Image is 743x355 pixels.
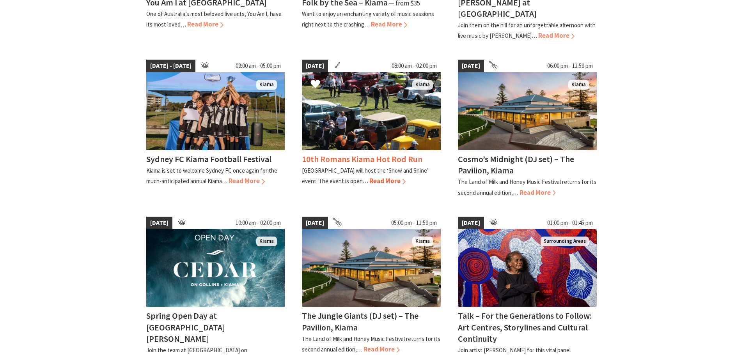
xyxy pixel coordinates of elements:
[458,72,597,150] img: Land of Milk an Honey Festival
[520,188,556,197] span: Read More
[302,60,328,72] span: [DATE]
[388,60,441,72] span: 08:00 am - 02:00 pm
[146,167,277,185] p: Kiama is set to welcome Sydney FC once again for the much-anticipated annual Kiama…
[146,60,285,198] a: [DATE] - [DATE] 09:00 am - 05:00 pm sfc-kiama-football-festival-2 Kiama Sydney FC Kiama Football ...
[146,72,285,150] img: sfc-kiama-football-festival-2
[146,310,225,344] h4: Spring Open Day at [GEOGRAPHIC_DATA][PERSON_NAME]
[302,310,418,332] h4: The Jungle Giants (DJ set) – The Pavilion, Kiama
[302,229,441,307] img: Land of Milk an Honey Festival
[256,80,277,90] span: Kiama
[302,335,440,353] p: The Land of Milk and Honey Music Festival returns for its second annual edition,…
[458,60,597,198] a: [DATE] 06:00 pm - 11:59 pm Land of Milk an Honey Festival Kiama Cosmo’s Midnight (DJ set) – The P...
[146,60,195,72] span: [DATE] - [DATE]
[232,217,285,229] span: 10:00 am - 02:00 pm
[412,80,433,90] span: Kiama
[458,154,574,176] h4: Cosmo’s Midnight (DJ set) – The Pavilion, Kiama
[543,60,597,72] span: 06:00 pm - 11:59 pm
[371,20,407,28] span: Read More
[302,10,434,28] p: Want to enjoy an enchanting variety of music sessions right next to the crashing…
[229,177,265,185] span: Read More
[387,217,441,229] span: 05:00 pm - 11:59 pm
[458,217,484,229] span: [DATE]
[458,229,597,307] img: Betty Pumani Kuntiwa stands in front of her large scale painting
[302,72,441,150] img: Hot Rod Run Kiama
[256,237,277,246] span: Kiama
[543,217,597,229] span: 01:00 pm - 01:45 pm
[146,10,282,28] p: One of Australia’s most beloved live acts, You Am I, have its most loved…
[364,345,400,353] span: Read More
[187,20,223,28] span: Read More
[303,71,328,98] button: Click to Favourite 10th Romans Kiama Hot Rod Run
[146,154,271,164] h4: Sydney FC Kiama Football Festival
[369,177,406,185] span: Read More
[458,178,596,196] p: The Land of Milk and Honey Music Festival returns for its second annual edition,…
[302,60,441,198] a: [DATE] 08:00 am - 02:00 pm Hot Rod Run Kiama Kiama 10th Romans Kiama Hot Rod Run [GEOGRAPHIC_DATA...
[302,217,328,229] span: [DATE]
[146,217,172,229] span: [DATE]
[458,21,596,39] p: Join them on the hill for an unforgettable afternoon with live music by [PERSON_NAME]…
[458,60,484,72] span: [DATE]
[458,310,592,344] h4: Talk – For the Generations to Follow: Art Centres, Storylines and Cultural Continuity
[568,80,589,90] span: Kiama
[302,154,422,164] h4: 10th Romans Kiama Hot Rod Run
[412,237,433,246] span: Kiama
[232,60,285,72] span: 09:00 am - 05:00 pm
[541,237,589,246] span: Surrounding Areas
[538,31,575,40] span: Read More
[302,167,429,185] p: [GEOGRAPHIC_DATA] will host the ‘Show and Shine’ event. The event is open…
